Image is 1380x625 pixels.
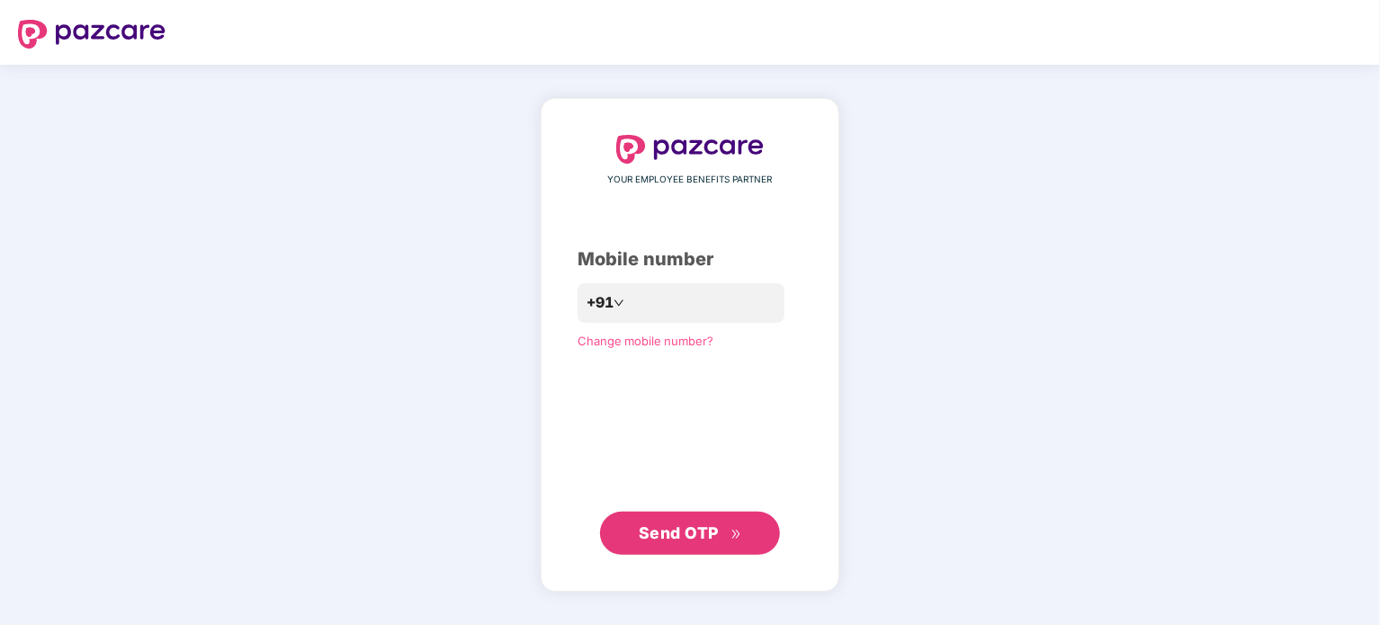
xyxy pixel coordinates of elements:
[614,298,624,308] span: down
[578,334,713,348] a: Change mobile number?
[18,20,166,49] img: logo
[578,246,802,273] div: Mobile number
[616,135,764,164] img: logo
[587,291,614,314] span: +91
[608,173,773,187] span: YOUR EMPLOYEE BENEFITS PARTNER
[600,512,780,555] button: Send OTPdouble-right
[639,523,719,542] span: Send OTP
[730,529,742,540] span: double-right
